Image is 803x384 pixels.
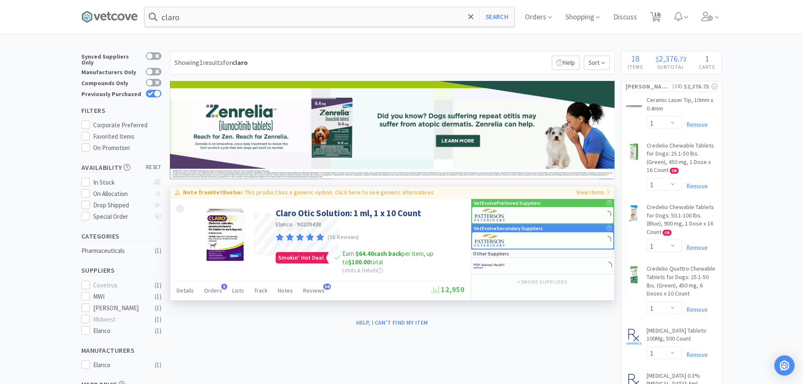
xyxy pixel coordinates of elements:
div: Elanco [93,360,145,370]
h5: Manufacturers [81,346,161,355]
h5: Categories [81,231,161,241]
div: Manufacturers Only [81,68,142,75]
img: dc0bd828aa6b4efb9f944dba96505fdd_745173.jpeg [626,328,642,345]
span: Sort [584,56,610,70]
div: ( 1 ) [155,246,161,256]
input: Search by item, sku, manufacturer, ingredient, size... [145,7,514,27]
a: Credelio Chewable Tablets for Dogs: 25.1-50 lbs. (Green), 450 mg, 1 Dose x 16 Count CB [647,142,717,178]
div: Midwest [93,314,145,325]
span: Earn per item, up to total [342,250,433,266]
span: Reviews [303,287,325,294]
img: f5e969b455434c6296c6d81ef179fa71_3.png [474,234,506,247]
span: 2,376 [659,53,678,64]
span: · [294,220,295,228]
div: ( 1 ) [155,360,161,370]
a: Remove [682,306,708,314]
span: ( 18 ) [671,82,684,91]
div: Synced Suppliers Only [81,52,142,65]
div: Pharmaceuticals [81,246,150,256]
a: Ceramic Laser Tip, 10mm x 0.4mm [647,96,717,116]
span: $100.00 [348,258,370,266]
span: Smokin' Hot Deal [276,252,326,263]
div: ( 1 ) [155,292,161,302]
div: Elanco [93,326,145,336]
span: 18 [631,53,639,64]
div: Open Intercom Messenger [774,355,795,376]
div: Compounds Only [81,79,142,86]
p: View Items [576,188,610,197]
button: Search [479,7,514,27]
img: f6b2451649754179b5b4e0c70c3f7cb0_2.png [473,260,505,272]
div: Special Order [93,212,149,222]
a: Credelio Quattro Chewable Tablets for Dogs: 25.1-50 lbs. (Green), 450 mg, 6 Doses x 10 Count [647,265,717,301]
a: 18 [647,14,664,22]
p: Help [552,56,580,70]
strong: cash back [355,250,402,258]
p: This product has a generic option. Click here to see generic alternatives [244,188,434,196]
span: Notes [278,287,293,294]
img: 9dc3bc3a12d047bab4b195b597769ad3_206.png [170,81,615,179]
a: Remove [682,182,708,190]
span: CB [670,168,678,173]
div: Drop Shipped [93,200,149,210]
a: Remove [682,351,708,359]
div: In Stock [93,177,149,188]
span: Orders [204,287,222,294]
div: Previously Purchased [81,90,142,97]
a: Claro Otic Solution: 1 ml, 1 x 10 Count [276,207,421,219]
span: CB [663,230,671,235]
span: for [223,58,248,67]
img: 00ed8a786f7347ea98863a7744918d45_286890.jpeg [626,205,642,222]
h4: Items [621,63,650,71]
span: 12,950 [432,285,465,294]
strong: Note from VetEvolve : [183,188,243,196]
div: Showing 1 results [175,57,248,68]
a: Elanco [276,220,293,228]
strong: claro [232,58,248,67]
h4: Subtotal [649,63,693,71]
div: ( 1 ) [155,314,161,325]
span: reset [146,163,161,172]
span: Details [177,287,194,294]
h4: Carts [693,63,722,71]
div: On Promotion [93,143,161,153]
img: b564c226195541e287b741f493361395_777238.jpeg [626,266,642,283]
div: ( 1 ) [155,326,161,336]
span: Limits & Details [342,267,383,274]
h5: Availability [81,163,161,172]
img: fb9e9d49fb15485ab4eba42b362f07b9_233586.jpeg [626,143,642,160]
div: $2,376.73 [684,82,717,91]
span: 73 [679,55,686,63]
p: (56 Reviews) [328,233,359,242]
div: Favorited Items [93,132,161,142]
img: f852c1ed6d9f4adcbdebdb1d7768da52_475966.png [198,207,252,262]
span: 1 [705,53,709,64]
span: Lists [232,287,244,294]
a: [MEDICAL_DATA] Tablets: 100Mg, 500 Count [647,327,717,346]
p: Other Suppliers [473,250,509,258]
div: [PERSON_NAME] [93,303,145,313]
div: On Allocation [93,189,149,199]
a: Discuss [610,13,640,21]
span: 90209438 [297,220,321,228]
h5: Filters [81,106,161,115]
p: VetEvolve Secondary Suppliers [474,224,543,232]
img: f5e969b455434c6296c6d81ef179fa71_3.png [474,209,506,221]
button: +2more suppliers [513,276,572,288]
a: Remove [682,244,708,252]
p: VetEvolve Preferred Suppliers [474,199,541,207]
span: $64.40 [355,250,374,258]
span: Track [254,287,268,294]
span: 5 [221,284,227,290]
img: cee7b72d2d504f2dbb2f38f78d7c6478_70739.jpeg [626,98,642,115]
div: ( 1 ) [155,303,161,313]
span: [PERSON_NAME] [626,82,671,91]
span: $ [656,55,659,63]
a: Remove [682,121,708,129]
div: . [649,54,693,63]
div: ( 1 ) [155,280,161,290]
a: Credelio Chewable Tablets for Dogs: 50.1-100 lbs. (Blue), 900 mg, 1 Dose x 16 Count CB [647,203,717,239]
div: Corporate Preferred [93,120,161,130]
button: Help, I can't find my item [351,315,433,330]
div: Covetrus [93,280,145,290]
